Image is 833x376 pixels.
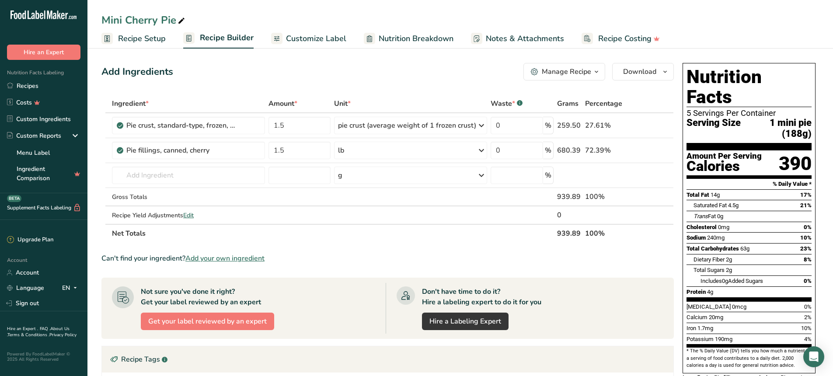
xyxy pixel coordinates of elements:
[585,191,632,202] div: 100%
[707,234,725,241] span: 240mg
[148,316,267,327] span: Get your label reviewed by an expert
[557,191,582,202] div: 939.89
[740,245,749,252] span: 63g
[364,29,453,49] a: Nutrition Breakdown
[557,120,582,131] div: 259.50
[804,224,812,230] span: 0%
[687,336,714,342] span: Potassium
[585,98,622,109] span: Percentage
[612,63,674,80] button: Download
[582,29,660,49] a: Recipe Costing
[101,29,166,49] a: Recipe Setup
[471,29,564,49] a: Notes & Attachments
[338,170,342,181] div: g
[694,267,725,273] span: Total Sugars
[422,313,509,330] a: Hire a Labeling Expert
[112,98,149,109] span: Ingredient
[141,313,274,330] button: Get your label reviewed by an expert
[728,202,739,209] span: 4.5g
[112,192,265,202] div: Gross Totals
[801,325,812,331] span: 10%
[183,211,194,219] span: Edit
[694,256,725,263] span: Dietary Fiber
[585,120,632,131] div: 27.61%
[422,286,541,307] div: Don't have time to do it? Hire a labeling expert to do it for you
[687,348,812,369] section: * The % Daily Value (DV) tells you how much a nutrient in a serving of food contributes to a dail...
[183,28,254,49] a: Recipe Builder
[804,314,812,320] span: 2%
[486,33,564,45] span: Notes & Attachments
[687,245,739,252] span: Total Carbohydrates
[268,98,297,109] span: Amount
[126,120,236,131] div: Pie crust, standard-type, frozen, ready-to-bake, enriched
[800,234,812,241] span: 10%
[800,202,812,209] span: 21%
[623,66,656,77] span: Download
[338,120,476,131] div: pie crust (average weight of 1 frozen crust)
[49,332,77,338] a: Privacy Policy
[687,303,731,310] span: [MEDICAL_DATA]
[523,63,605,80] button: Manage Recipe
[40,326,50,332] a: FAQ .
[804,278,812,284] span: 0%
[286,33,346,45] span: Customize Label
[687,191,709,198] span: Total Fat
[697,325,713,331] span: 1.7mg
[271,29,346,49] a: Customize Label
[687,67,812,107] h1: Nutrition Facts
[101,253,674,264] div: Can't find your ingredient?
[542,66,591,77] div: Manage Recipe
[687,152,762,160] div: Amount Per Serving
[557,98,579,109] span: Grams
[779,152,812,175] div: 390
[804,256,812,263] span: 8%
[7,195,21,202] div: BETA
[379,33,453,45] span: Nutrition Breakdown
[732,303,746,310] span: 0mcg
[687,160,762,173] div: Calories
[491,98,523,109] div: Waste
[709,314,723,320] span: 20mg
[687,234,706,241] span: Sodium
[687,325,696,331] span: Iron
[7,45,80,60] button: Hire an Expert
[687,109,812,118] div: 5 Servings Per Container
[717,213,723,219] span: 0g
[722,278,728,284] span: 0g
[557,145,582,156] div: 680.39
[62,283,80,293] div: EN
[7,236,53,244] div: Upgrade Plan
[804,303,812,310] span: 0%
[555,224,583,242] th: 939.89
[7,326,38,332] a: Hire an Expert .
[687,118,741,139] span: Serving Size
[7,280,44,296] a: Language
[694,202,727,209] span: Saturated Fat
[101,65,173,79] div: Add Ingredients
[112,167,265,184] input: Add Ingredient
[800,245,812,252] span: 23%
[800,191,812,198] span: 17%
[687,314,708,320] span: Calcium
[711,191,720,198] span: 14g
[126,145,236,156] div: Pie fillings, canned, cherry
[7,352,80,362] div: Powered By FoodLabelMaker © 2025 All Rights Reserved
[7,332,49,338] a: Terms & Conditions .
[701,278,763,284] span: Includes Added Sugars
[101,12,187,28] div: Mini Cherry Pie
[141,286,261,307] div: Not sure you've done it right? Get your label reviewed by an expert
[687,224,717,230] span: Cholesterol
[7,131,61,140] div: Custom Reports
[598,33,652,45] span: Recipe Costing
[803,346,824,367] div: Open Intercom Messenger
[557,210,582,220] div: 0
[726,267,732,273] span: 2g
[687,179,812,189] section: % Daily Value *
[707,289,713,295] span: 4g
[200,32,254,44] span: Recipe Builder
[338,145,344,156] div: lb
[583,224,634,242] th: 100%
[112,211,265,220] div: Recipe Yield Adjustments
[118,33,166,45] span: Recipe Setup
[741,118,812,139] span: 1 mini pie (188g)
